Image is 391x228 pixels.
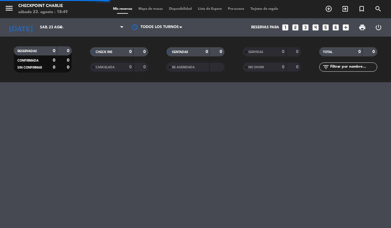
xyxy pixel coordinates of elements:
span: CANCELADA [96,66,115,69]
strong: 0 [372,50,376,54]
span: Mis reservas [110,7,135,11]
strong: 0 [67,65,71,69]
i: looks_two [291,23,299,31]
strong: 0 [129,65,132,69]
span: RE AGENDADA [172,66,195,69]
span: Disponibilidad [166,7,195,11]
strong: 0 [67,58,71,62]
i: search [375,5,382,12]
strong: 0 [220,50,223,54]
span: Reservas para [251,25,279,30]
span: TOTAL [323,51,332,54]
span: SENTADAS [172,51,188,54]
i: looks_5 [322,23,330,31]
i: looks_one [281,23,289,31]
strong: 0 [53,58,55,62]
span: SERVIDAS [248,51,263,54]
span: Lista de Espera [195,7,225,11]
span: CHECK INS [96,51,112,54]
i: exit_to_app [342,5,349,12]
i: looks_4 [312,23,320,31]
i: looks_3 [301,23,309,31]
span: Mapa de mesas [135,7,166,11]
i: looks_6 [332,23,340,31]
i: filter_list [322,63,330,71]
div: LOG OUT [370,18,386,37]
strong: 0 [282,65,284,69]
span: CONFIRMADA [17,59,38,62]
button: menu [5,4,14,15]
strong: 0 [53,49,55,53]
strong: 0 [206,50,208,54]
strong: 0 [358,50,361,54]
strong: 0 [282,50,284,54]
span: NO SHOW [248,66,264,69]
i: menu [5,4,14,13]
strong: 0 [143,65,147,69]
i: add_circle_outline [325,5,332,12]
strong: 0 [143,50,147,54]
strong: 0 [296,65,300,69]
input: Filtrar por nombre... [330,64,377,70]
span: Tarjetas de regalo [247,7,281,11]
span: SIN CONFIRMAR [17,66,42,69]
span: print [359,24,366,31]
i: turned_in_not [358,5,365,12]
span: RESERVADAS [17,50,37,53]
strong: 0 [296,50,300,54]
i: [DATE] [5,21,37,34]
strong: 0 [129,50,132,54]
i: add_box [342,23,350,31]
div: sábado 23. agosto - 18:49 [18,9,68,15]
div: Checkpoint Charlie [18,3,68,9]
strong: 0 [67,49,71,53]
i: power_settings_new [375,24,382,31]
i: arrow_drop_down [57,24,64,31]
strong: 0 [53,65,55,69]
span: Pre-acceso [225,7,247,11]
